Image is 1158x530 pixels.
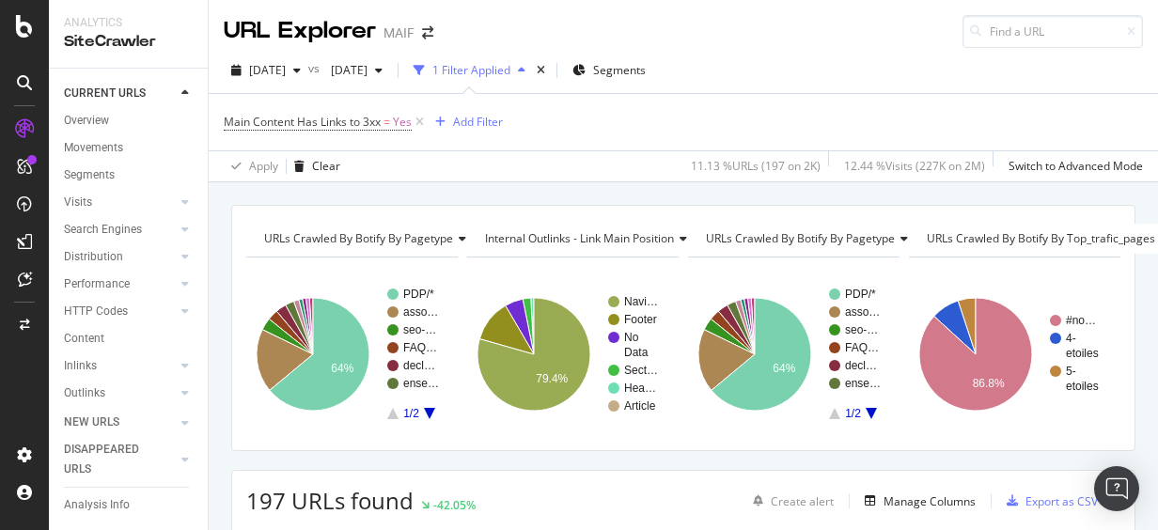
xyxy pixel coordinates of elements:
[624,364,658,377] text: Sect…
[624,295,658,308] text: Navi…
[64,111,109,131] div: Overview
[64,138,123,158] div: Movements
[565,55,653,86] button: Segments
[467,273,670,436] svg: A chart.
[331,362,353,375] text: 64%
[260,224,481,254] h4: URLs Crawled By Botify By pagetype
[845,359,877,372] text: decl…
[706,230,895,246] span: URLs Crawled By Botify By pagetype
[64,413,176,432] a: NEW URLS
[432,62,510,78] div: 1 Filter Applied
[403,341,437,354] text: FAQ…
[433,497,476,513] div: -42.05%
[403,377,439,390] text: ense…
[64,165,115,185] div: Segments
[393,109,412,135] span: Yes
[287,151,340,181] button: Clear
[264,230,453,246] span: URLs Crawled By Botify By pagetype
[773,362,795,375] text: 64%
[323,62,368,78] span: 2025 Jul. 22nd
[999,486,1098,516] button: Export as CSV
[64,440,159,479] div: DISAPPEARED URLS
[64,302,128,321] div: HTTP Codes
[249,62,286,78] span: 2025 Sep. 23rd
[927,230,1155,246] span: URLs Crawled By Botify By top_trafic_pages
[624,346,649,359] text: Data
[973,377,1005,390] text: 86.8%
[246,273,449,436] svg: A chart.
[64,440,176,479] a: DISAPPEARED URLS
[64,31,193,53] div: SiteCrawler
[909,273,1112,436] div: A chart.
[1066,380,1099,393] text: etoiles
[593,62,646,78] span: Segments
[64,495,195,515] a: Analysis Info
[745,486,834,516] button: Create alert
[624,382,656,395] text: Hea…
[64,220,176,240] a: Search Engines
[1066,314,1096,327] text: #no…
[64,495,130,515] div: Analysis Info
[845,288,876,301] text: PDP/*
[1025,493,1098,509] div: Export as CSV
[308,60,323,76] span: vs
[1009,158,1143,174] div: Switch to Advanced Mode
[403,288,434,301] text: PDP/*
[845,407,861,420] text: 1/2
[1066,365,1076,378] text: 5-
[403,407,419,420] text: 1/2
[406,55,533,86] button: 1 Filter Applied
[624,399,656,413] text: Article
[224,15,376,47] div: URL Explorer
[64,356,97,376] div: Inlinks
[64,247,176,267] a: Distribution
[624,313,657,326] text: Footer
[64,138,195,158] a: Movements
[64,165,195,185] a: Segments
[1001,151,1143,181] button: Switch to Advanced Mode
[64,274,130,294] div: Performance
[857,490,976,512] button: Manage Columns
[962,15,1143,48] input: Find a URL
[323,55,390,86] button: [DATE]
[688,273,891,436] svg: A chart.
[1066,332,1076,345] text: 4-
[1066,347,1099,360] text: etoiles
[64,329,104,349] div: Content
[64,193,92,212] div: Visits
[702,224,923,254] h4: URLs Crawled By Botify By pagetype
[422,26,433,39] div: arrow-right-arrow-left
[64,84,146,103] div: CURRENT URLS
[403,359,435,372] text: decl…
[249,158,278,174] div: Apply
[64,383,176,403] a: Outlinks
[771,493,834,509] div: Create alert
[64,329,195,349] a: Content
[845,341,879,354] text: FAQ…
[312,158,340,174] div: Clear
[884,493,976,509] div: Manage Columns
[64,302,176,321] a: HTTP Codes
[64,193,176,212] a: Visits
[64,15,193,31] div: Analytics
[845,377,881,390] text: ense…
[844,158,985,174] div: 12.44 % Visits ( 227K on 2M )
[64,274,176,294] a: Performance
[383,23,415,42] div: MAIF
[428,111,503,133] button: Add Filter
[691,158,821,174] div: 11.13 % URLs ( 197 on 2K )
[845,305,880,319] text: asso…
[485,230,674,246] span: Internal Outlinks - Link Main Position
[64,247,123,267] div: Distribution
[536,372,568,385] text: 79.4%
[481,224,702,254] h4: Internal Outlinks - Link Main Position
[1094,466,1139,511] div: Open Intercom Messenger
[224,114,381,130] span: Main Content Has Links to 3xx
[624,331,639,344] text: No
[383,114,390,130] span: =
[403,323,436,336] text: seo-…
[845,323,878,336] text: seo-…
